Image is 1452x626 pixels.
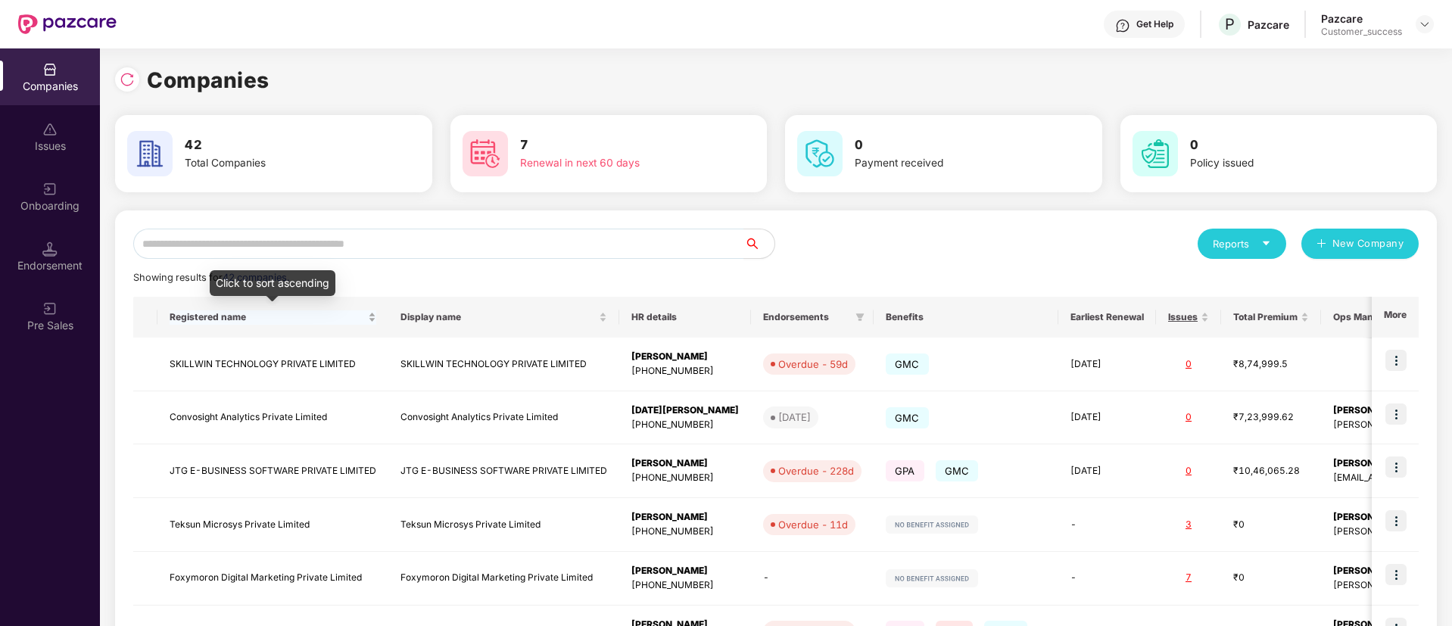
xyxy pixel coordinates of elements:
[1321,26,1402,38] div: Customer_success
[42,301,58,316] img: svg+xml;base64,PHN2ZyB3aWR0aD0iMjAiIGhlaWdodD0iMjAiIHZpZXdCb3g9IjAgMCAyMCAyMCIgZmlsbD0ibm9uZSIgeG...
[520,135,711,155] h3: 7
[855,313,865,322] span: filter
[157,338,388,391] td: SKILLWIN TECHNOLOGY PRIVATE LIMITED
[886,460,924,481] span: GPA
[463,131,508,176] img: svg+xml;base64,PHN2ZyB4bWxucz0iaHR0cDovL3d3dy53My5vcmcvMjAwMC9zdmciIHdpZHRoPSI2MCIgaGVpZ2h0PSI2MC...
[1058,297,1156,338] th: Earliest Renewal
[886,569,978,587] img: svg+xml;base64,PHN2ZyB4bWxucz0iaHR0cDovL3d3dy53My5vcmcvMjAwMC9zdmciIHdpZHRoPSIxMjIiIGhlaWdodD0iMj...
[1385,403,1407,425] img: icon
[185,135,375,155] h3: 42
[1385,456,1407,478] img: icon
[797,131,843,176] img: svg+xml;base64,PHN2ZyB4bWxucz0iaHR0cDovL3d3dy53My5vcmcvMjAwMC9zdmciIHdpZHRoPSI2MCIgaGVpZ2h0PSI2MC...
[42,182,58,197] img: svg+xml;base64,PHN2ZyB3aWR0aD0iMjAiIGhlaWdodD0iMjAiIHZpZXdCb3g9IjAgMCAyMCAyMCIgZmlsbD0ibm9uZSIgeG...
[1190,155,1381,172] div: Policy issued
[120,72,135,87] img: svg+xml;base64,PHN2ZyBpZD0iUmVsb2FkLTMyeDMyIiB4bWxucz0iaHR0cDovL3d3dy53My5vcmcvMjAwMC9zdmciIHdpZH...
[1156,297,1221,338] th: Issues
[1115,18,1130,33] img: svg+xml;base64,PHN2ZyBpZD0iSGVscC0zMngzMiIgeG1sbnM9Imh0dHA6Ly93d3cudzMub3JnLzIwMDAvc3ZnIiB3aWR0aD...
[388,338,619,391] td: SKILLWIN TECHNOLOGY PRIVATE LIMITED
[1321,11,1402,26] div: Pazcare
[1058,338,1156,391] td: [DATE]
[743,238,774,250] span: search
[631,350,739,364] div: [PERSON_NAME]
[388,552,619,606] td: Foxymoron Digital Marketing Private Limited
[1385,564,1407,585] img: icon
[1248,17,1289,32] div: Pazcare
[631,456,739,471] div: [PERSON_NAME]
[157,391,388,445] td: Convosight Analytics Private Limited
[1133,131,1178,176] img: svg+xml;base64,PHN2ZyB4bWxucz0iaHR0cDovL3d3dy53My5vcmcvMjAwMC9zdmciIHdpZHRoPSI2MCIgaGVpZ2h0PSI2MC...
[1168,410,1209,425] div: 0
[874,297,1058,338] th: Benefits
[631,418,739,432] div: [PHONE_NUMBER]
[42,62,58,77] img: svg+xml;base64,PHN2ZyBpZD0iQ29tcGFuaWVzIiB4bWxucz0iaHR0cDovL3d3dy53My5vcmcvMjAwMC9zdmciIHdpZHRoPS...
[631,564,739,578] div: [PERSON_NAME]
[1332,236,1404,251] span: New Company
[157,297,388,338] th: Registered name
[778,463,854,478] div: Overdue - 228d
[1221,297,1321,338] th: Total Premium
[388,444,619,498] td: JTG E-BUSINESS SOFTWARE PRIVATE LIMITED
[400,311,596,323] span: Display name
[763,311,849,323] span: Endorsements
[157,444,388,498] td: JTG E-BUSINESS SOFTWARE PRIVATE LIMITED
[157,552,388,606] td: Foxymoron Digital Marketing Private Limited
[1233,464,1309,478] div: ₹10,46,065.28
[1168,311,1198,323] span: Issues
[631,471,739,485] div: [PHONE_NUMBER]
[619,297,751,338] th: HR details
[1233,311,1298,323] span: Total Premium
[778,410,811,425] div: [DATE]
[520,155,711,172] div: Renewal in next 60 days
[18,14,117,34] img: New Pazcare Logo
[388,498,619,552] td: Teksun Microsys Private Limited
[855,155,1045,172] div: Payment received
[127,131,173,176] img: svg+xml;base64,PHN2ZyB4bWxucz0iaHR0cDovL3d3dy53My5vcmcvMjAwMC9zdmciIHdpZHRoPSI2MCIgaGVpZ2h0PSI2MC...
[1301,229,1419,259] button: plusNew Company
[886,515,978,534] img: svg+xml;base64,PHN2ZyB4bWxucz0iaHR0cDovL3d3dy53My5vcmcvMjAwMC9zdmciIHdpZHRoPSIxMjIiIGhlaWdodD0iMj...
[147,64,270,97] h1: Companies
[1058,444,1156,498] td: [DATE]
[1233,571,1309,585] div: ₹0
[1233,410,1309,425] div: ₹7,23,999.62
[778,357,848,372] div: Overdue - 59d
[42,241,58,257] img: svg+xml;base64,PHN2ZyB3aWR0aD0iMTQuNSIgaGVpZ2h0PSIxNC41IiB2aWV3Qm94PSIwIDAgMTYgMTYiIGZpbGw9Im5vbm...
[388,391,619,445] td: Convosight Analytics Private Limited
[751,552,874,606] td: -
[1058,391,1156,445] td: [DATE]
[631,403,739,418] div: [DATE][PERSON_NAME]
[1213,236,1271,251] div: Reports
[1136,18,1173,30] div: Get Help
[886,353,929,375] span: GMC
[1058,498,1156,552] td: -
[1233,518,1309,532] div: ₹0
[1261,238,1271,248] span: caret-down
[133,272,289,283] span: Showing results for
[852,308,868,326] span: filter
[170,311,365,323] span: Registered name
[1168,464,1209,478] div: 0
[157,498,388,552] td: Teksun Microsys Private Limited
[1385,350,1407,371] img: icon
[1419,18,1431,30] img: svg+xml;base64,PHN2ZyBpZD0iRHJvcGRvd24tMzJ4MzIiIHhtbG5zPSJodHRwOi8vd3d3LnczLm9yZy8yMDAwL3N2ZyIgd2...
[631,578,739,593] div: [PHONE_NUMBER]
[743,229,775,259] button: search
[1190,135,1381,155] h3: 0
[388,297,619,338] th: Display name
[886,407,929,428] span: GMC
[936,460,979,481] span: GMC
[1168,518,1209,532] div: 3
[778,517,848,532] div: Overdue - 11d
[1385,510,1407,531] img: icon
[1225,15,1235,33] span: P
[855,135,1045,155] h3: 0
[631,364,739,378] div: [PHONE_NUMBER]
[42,122,58,137] img: svg+xml;base64,PHN2ZyBpZD0iSXNzdWVzX2Rpc2FibGVkIiB4bWxucz0iaHR0cDovL3d3dy53My5vcmcvMjAwMC9zdmciIH...
[210,270,335,296] div: Click to sort ascending
[1316,238,1326,251] span: plus
[185,155,375,172] div: Total Companies
[1168,357,1209,372] div: 0
[1233,357,1309,372] div: ₹8,74,999.5
[1372,297,1419,338] th: More
[1058,552,1156,606] td: -
[631,525,739,539] div: [PHONE_NUMBER]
